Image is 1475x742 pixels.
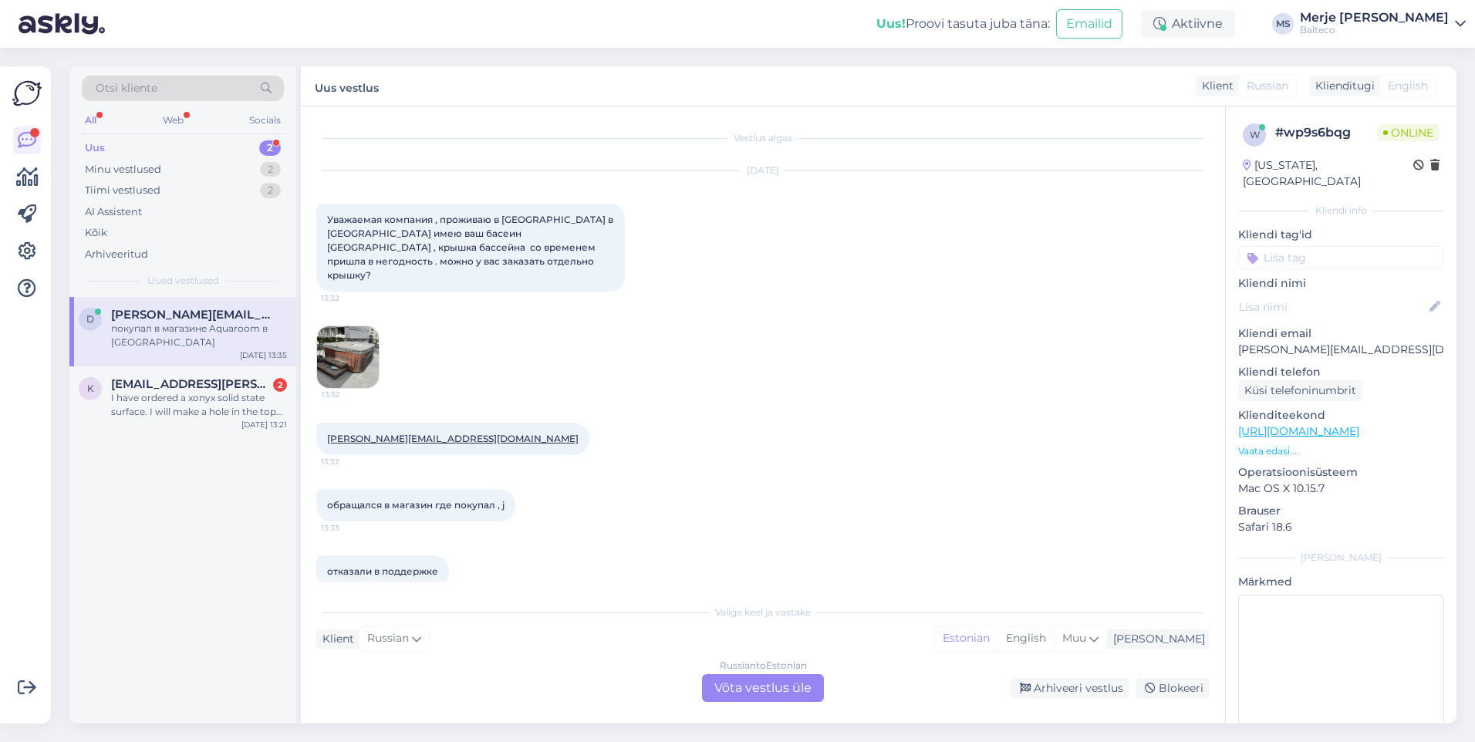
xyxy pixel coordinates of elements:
a: Merje [PERSON_NAME]Balteco [1300,12,1466,36]
p: Kliendi telefon [1238,364,1444,380]
img: Askly Logo [12,79,42,108]
div: [DATE] [316,164,1210,177]
div: # wp9s6bqg [1275,123,1377,142]
div: Uus [85,140,105,156]
p: Operatsioonisüsteem [1238,464,1444,481]
span: david.beg@mail.ru [111,308,272,322]
div: Merje [PERSON_NAME] [1300,12,1449,24]
label: Uus vestlus [315,76,379,96]
span: Russian [367,630,409,647]
p: Vaata edasi ... [1238,444,1444,458]
div: Web [160,110,187,130]
span: 13:33 [321,522,379,534]
span: Russian [1247,78,1288,94]
div: MS [1272,13,1294,35]
span: d [86,313,94,325]
div: Valige keel ja vastake [316,605,1210,619]
span: English [1388,78,1428,94]
a: [URL][DOMAIN_NAME] [1238,424,1359,438]
div: [US_STATE], [GEOGRAPHIC_DATA] [1243,157,1413,190]
span: Otsi kliente [96,80,157,96]
div: Arhiveeri vestlus [1011,678,1129,699]
p: Kliendi tag'id [1238,227,1444,243]
p: Safari 18.6 [1238,519,1444,535]
span: w [1250,129,1260,140]
div: 2 [260,162,281,177]
p: Märkmed [1238,574,1444,590]
span: 13:32 [321,456,379,467]
div: English [997,627,1054,650]
p: Klienditeekond [1238,407,1444,423]
div: [PERSON_NAME] [1107,631,1205,647]
div: Minu vestlused [85,162,161,177]
span: 13:32 [321,292,379,304]
div: 2 [273,378,287,392]
div: Blokeeri [1136,678,1210,699]
div: AI Assistent [85,204,142,220]
div: Kliendi info [1238,204,1444,218]
p: Kliendi email [1238,325,1444,342]
p: Kliendi nimi [1238,275,1444,292]
b: Uus! [876,16,906,31]
a: [PERSON_NAME][EMAIL_ADDRESS][DOMAIN_NAME] [327,433,579,444]
div: Võta vestlus üle [702,674,824,702]
div: Proovi tasuta juba täna: [876,15,1050,33]
p: Brauser [1238,503,1444,519]
div: Arhiveeritud [85,247,148,262]
span: обращался в магазин где покупал , j [327,499,505,511]
p: [PERSON_NAME][EMAIL_ADDRESS][DOMAIN_NAME] [1238,342,1444,358]
div: 2 [260,183,281,198]
div: Klient [1196,78,1234,94]
span: Muu [1062,631,1086,645]
div: 2 [259,140,281,156]
div: [DATE] 13:35 [240,349,287,361]
div: Russian to Estonian [720,659,807,673]
button: Emailid [1056,9,1122,39]
img: Attachment [317,326,379,388]
div: покупал в магазине Aquaroom в [GEOGRAPHIC_DATA] [111,322,287,349]
span: kai.gulbrandsen@no.experis.com [111,377,272,391]
span: k [87,383,94,394]
div: Socials [246,110,284,130]
div: Balteco [1300,24,1449,36]
span: Уважаемая компания , проживаю в [GEOGRAPHIC_DATA] в [GEOGRAPHIC_DATA] имею ваш басеин [GEOGRAPHIC... [327,214,616,281]
span: Online [1377,124,1440,141]
div: Vestlus algas [316,131,1210,145]
span: Uued vestlused [147,274,219,288]
span: отказали в поддержке [327,565,438,577]
input: Lisa tag [1238,246,1444,269]
div: Klient [316,631,354,647]
div: Aktiivne [1141,10,1235,38]
div: I have ordered a xonyx solid state surface. I will make a hole in the top for the sink. Is it pos... [111,391,287,419]
span: 13:32 [322,389,380,400]
p: Mac OS X 10.15.7 [1238,481,1444,497]
div: Tiimi vestlused [85,183,160,198]
input: Lisa nimi [1239,298,1426,315]
div: All [82,110,100,130]
div: [DATE] 13:21 [241,419,287,430]
div: [PERSON_NAME] [1238,551,1444,565]
div: Kõik [85,225,107,241]
div: Küsi telefoninumbrit [1238,380,1362,401]
div: Klienditugi [1309,78,1375,94]
div: Estonian [935,627,997,650]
